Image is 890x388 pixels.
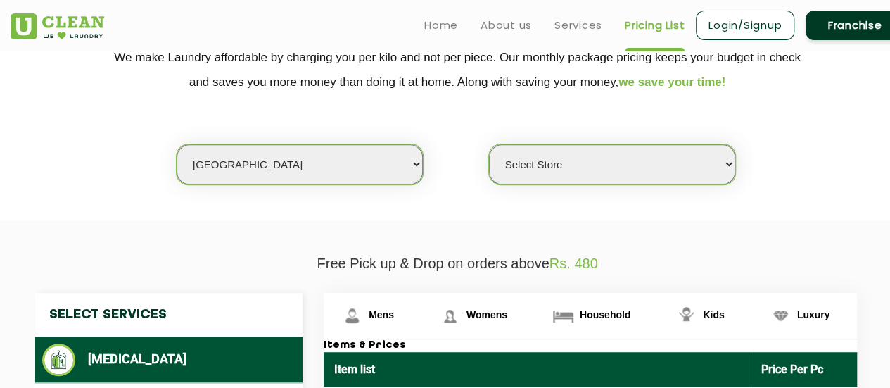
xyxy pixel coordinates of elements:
[324,339,857,352] h3: Items & Prices
[549,256,598,271] span: Rs. 480
[551,303,576,328] img: Household
[797,309,830,320] span: Luxury
[554,17,602,34] a: Services
[618,75,725,89] span: we save your time!
[424,17,458,34] a: Home
[580,309,630,320] span: Household
[340,303,364,328] img: Mens
[369,309,394,320] span: Mens
[324,352,751,387] th: Item list
[11,13,104,39] img: UClean Laundry and Dry Cleaning
[696,11,794,40] a: Login/Signup
[42,344,75,376] img: Dry Cleaning
[703,309,724,320] span: Kids
[35,293,303,337] h4: Select Services
[768,303,793,328] img: Luxury
[625,17,685,34] a: Pricing List
[751,352,858,387] th: Price Per Pc
[481,17,532,34] a: About us
[438,303,462,328] img: Womens
[42,344,295,376] li: [MEDICAL_DATA]
[674,303,699,328] img: Kids
[466,309,507,320] span: Womens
